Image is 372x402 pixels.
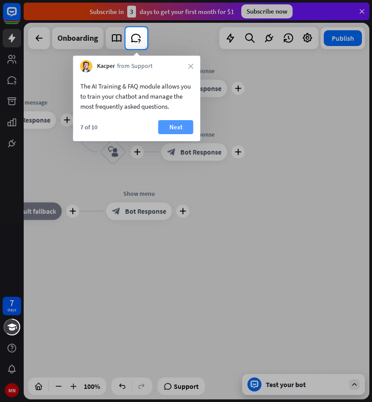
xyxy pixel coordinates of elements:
[80,123,97,131] div: 7 of 10
[97,62,115,71] span: Kacper
[80,81,193,111] div: The AI Training & FAQ module allows you to train your chatbot and manage the most frequently aske...
[7,4,33,30] button: Open LiveChat chat widget
[117,62,153,71] span: from Support
[158,120,193,134] button: Next
[188,64,193,69] i: close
